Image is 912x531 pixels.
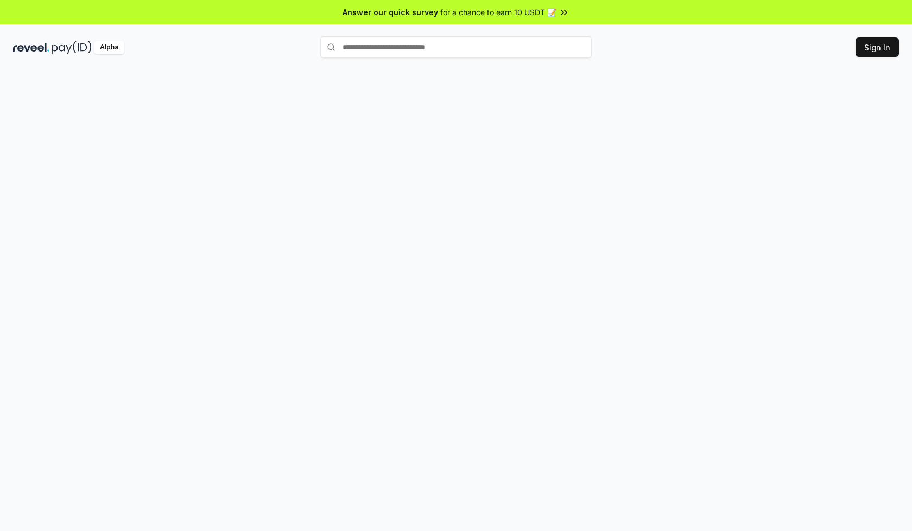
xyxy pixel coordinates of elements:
[343,7,438,18] span: Answer our quick survey
[856,37,899,57] button: Sign In
[52,41,92,54] img: pay_id
[94,41,124,54] div: Alpha
[440,7,556,18] span: for a chance to earn 10 USDT 📝
[13,41,49,54] img: reveel_dark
